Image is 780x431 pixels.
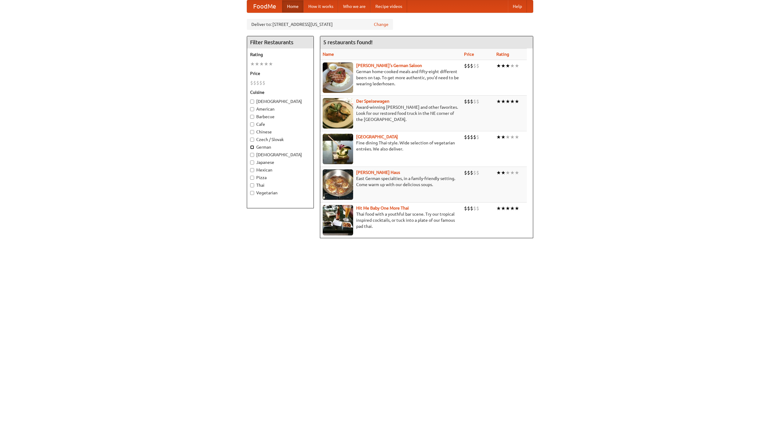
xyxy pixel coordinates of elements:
input: Cafe [250,122,254,126]
a: [PERSON_NAME] Haus [356,170,400,175]
li: $ [256,79,259,86]
p: Fine dining Thai-style. Wide selection of vegetarian entrées. We also deliver. [323,140,459,152]
li: $ [473,205,476,212]
li: $ [467,134,470,140]
input: [DEMOGRAPHIC_DATA] [250,153,254,157]
img: esthers.jpg [323,62,353,93]
li: $ [470,169,473,176]
li: $ [464,62,467,69]
a: How it works [303,0,338,12]
input: Thai [250,183,254,187]
li: ★ [501,205,505,212]
a: Price [464,52,474,57]
input: German [250,145,254,149]
li: ★ [259,61,264,67]
a: FoodMe [247,0,282,12]
a: [PERSON_NAME]'s German Saloon [356,63,422,68]
li: $ [476,169,479,176]
li: ★ [510,134,515,140]
li: $ [470,134,473,140]
li: $ [259,79,262,86]
a: Change [374,21,388,27]
h5: Cuisine [250,89,310,95]
li: ★ [505,205,510,212]
p: German home-cooked meals and fifty-eight different beers on tap. To get more authentic, you'd nee... [323,69,459,87]
li: ★ [496,134,501,140]
li: $ [467,169,470,176]
input: Barbecue [250,115,254,119]
li: $ [473,169,476,176]
p: East German specialties, in a family-friendly setting. Come warm up with our delicious soups. [323,175,459,188]
label: American [250,106,310,112]
li: $ [467,62,470,69]
li: ★ [515,62,519,69]
li: ★ [515,98,519,105]
label: Pizza [250,175,310,181]
li: $ [464,205,467,212]
p: Thai food with a youthful bar scene. Try our tropical inspired cocktails, or tuck into a plate of... [323,211,459,229]
li: $ [470,98,473,105]
li: $ [476,134,479,140]
label: Mexican [250,167,310,173]
li: $ [464,98,467,105]
div: Deliver to: [STREET_ADDRESS][US_STATE] [247,19,393,30]
h5: Rating [250,51,310,58]
label: Chinese [250,129,310,135]
li: $ [473,62,476,69]
img: satay.jpg [323,134,353,164]
li: ★ [496,62,501,69]
label: German [250,144,310,150]
li: ★ [505,134,510,140]
input: Czech / Slovak [250,138,254,142]
label: [DEMOGRAPHIC_DATA] [250,98,310,104]
li: ★ [510,98,515,105]
h4: Filter Restaurants [247,36,314,48]
label: Vegetarian [250,190,310,196]
li: ★ [515,134,519,140]
b: Der Speisewagen [356,99,389,104]
li: $ [464,134,467,140]
label: Barbecue [250,114,310,120]
label: Thai [250,182,310,188]
a: Name [323,52,334,57]
p: Award-winning [PERSON_NAME] and other favorites. Look for our restored food truck in the NE corne... [323,104,459,122]
li: ★ [268,61,273,67]
li: $ [470,205,473,212]
li: $ [476,62,479,69]
img: babythai.jpg [323,205,353,235]
input: Mexican [250,168,254,172]
input: Pizza [250,176,254,180]
li: ★ [501,134,505,140]
li: ★ [505,98,510,105]
li: ★ [264,61,268,67]
input: [DEMOGRAPHIC_DATA] [250,100,254,104]
li: ★ [510,169,515,176]
li: $ [467,205,470,212]
li: ★ [255,61,259,67]
label: Japanese [250,159,310,165]
a: [GEOGRAPHIC_DATA] [356,134,398,139]
li: $ [464,169,467,176]
li: $ [467,98,470,105]
li: ★ [505,169,510,176]
input: Japanese [250,161,254,164]
a: Rating [496,52,509,57]
li: $ [262,79,265,86]
li: ★ [501,62,505,69]
li: ★ [496,169,501,176]
a: Help [508,0,527,12]
li: $ [250,79,253,86]
ng-pluralize: 5 restaurants found! [323,39,373,45]
a: Hit Me Baby One More Thai [356,206,409,210]
li: ★ [496,205,501,212]
li: ★ [250,61,255,67]
label: Czech / Slovak [250,136,310,143]
label: Cafe [250,121,310,127]
li: $ [476,205,479,212]
li: $ [473,98,476,105]
h5: Price [250,70,310,76]
li: ★ [515,169,519,176]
